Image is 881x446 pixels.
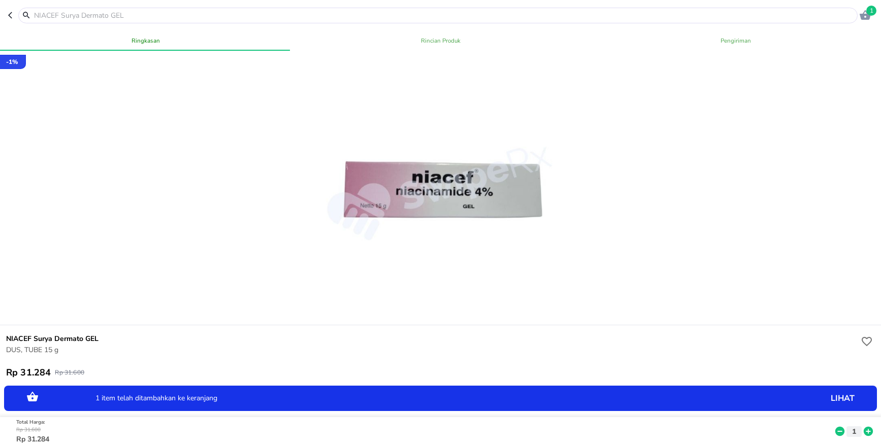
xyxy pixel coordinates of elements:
p: - 1 % [6,57,18,66]
p: Rp 31.284 [16,434,833,444]
p: 1 item telah ditambahkan ke keranjang [95,395,716,402]
p: DUS, TUBE 15 g [6,345,859,355]
span: Ringkasan [4,36,287,46]
span: Rincian Produk [299,36,582,46]
p: Rp 31.600 [55,368,84,376]
p: Rp 31.600 [16,426,833,434]
button: 1 [858,8,873,23]
p: 1 [850,426,859,437]
p: Rp 31.284 [6,366,51,379]
h6: NIACEF Surya Dermato GEL [6,333,859,345]
button: 1 [846,426,862,437]
span: 1 [866,6,876,16]
span: Pengiriman [594,36,877,46]
p: Total Harga : [16,419,833,426]
input: NIACEF Surya Dermato GEL [33,10,855,21]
